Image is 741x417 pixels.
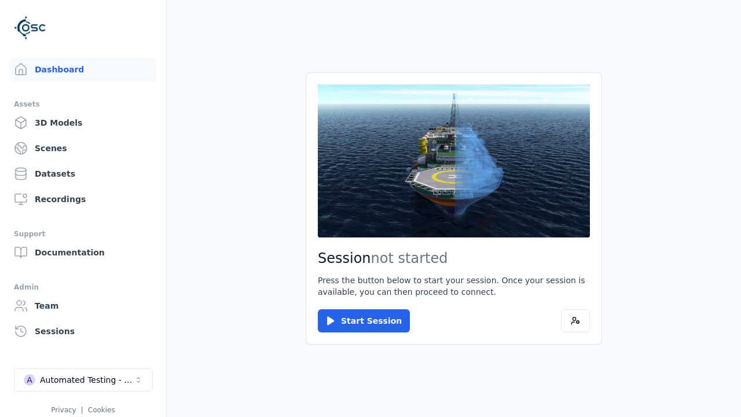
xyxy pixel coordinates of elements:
span: not started [371,250,448,266]
img: Logo [14,12,46,44]
p: Press the button below to start your session. Once your session is available, you can then procee... [318,275,590,298]
a: Privacy [51,406,76,414]
a: Cookies [88,406,115,414]
a: Dashboard [9,58,157,81]
a: Scenes [9,137,157,160]
h2: Session [318,249,590,268]
span: | [81,406,83,414]
a: Documentation [9,241,157,264]
a: Recordings [9,188,157,211]
a: Team [9,294,157,317]
div: Automated Testing - Playwright [40,374,134,386]
a: Sessions [9,320,157,343]
button: Select a workspace [14,368,153,392]
div: Assets [14,97,152,111]
div: Admin [14,280,152,294]
div: Support [14,227,152,241]
a: 3D Models [9,111,157,134]
a: Datasets [9,162,157,185]
div: A [24,374,35,386]
button: Start Session [318,309,410,332]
